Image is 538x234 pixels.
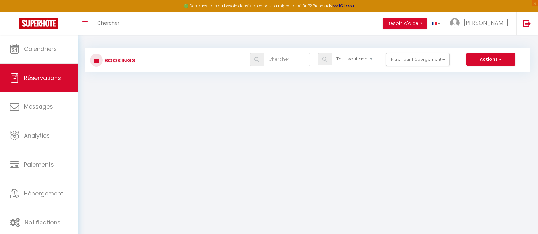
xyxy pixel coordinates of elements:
img: ... [450,18,460,28]
button: Filtrer par hébergement [386,53,450,66]
span: Analytics [24,131,50,139]
button: Actions [466,53,515,66]
span: Calendriers [24,45,57,53]
img: Super Booking [19,18,58,29]
button: Besoin d'aide ? [383,18,427,29]
span: Messages [24,103,53,110]
input: Chercher [264,53,310,66]
a: Chercher [93,12,124,35]
span: Chercher [97,19,119,26]
span: [PERSON_NAME] [464,19,508,27]
span: Hébergement [24,189,63,197]
h3: Bookings [103,53,135,67]
a: ... [PERSON_NAME] [445,12,516,35]
img: logout [523,19,531,27]
span: Réservations [24,74,61,82]
a: >>> ICI <<<< [332,3,355,9]
span: Paiements [24,160,54,168]
span: Notifications [25,218,61,226]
